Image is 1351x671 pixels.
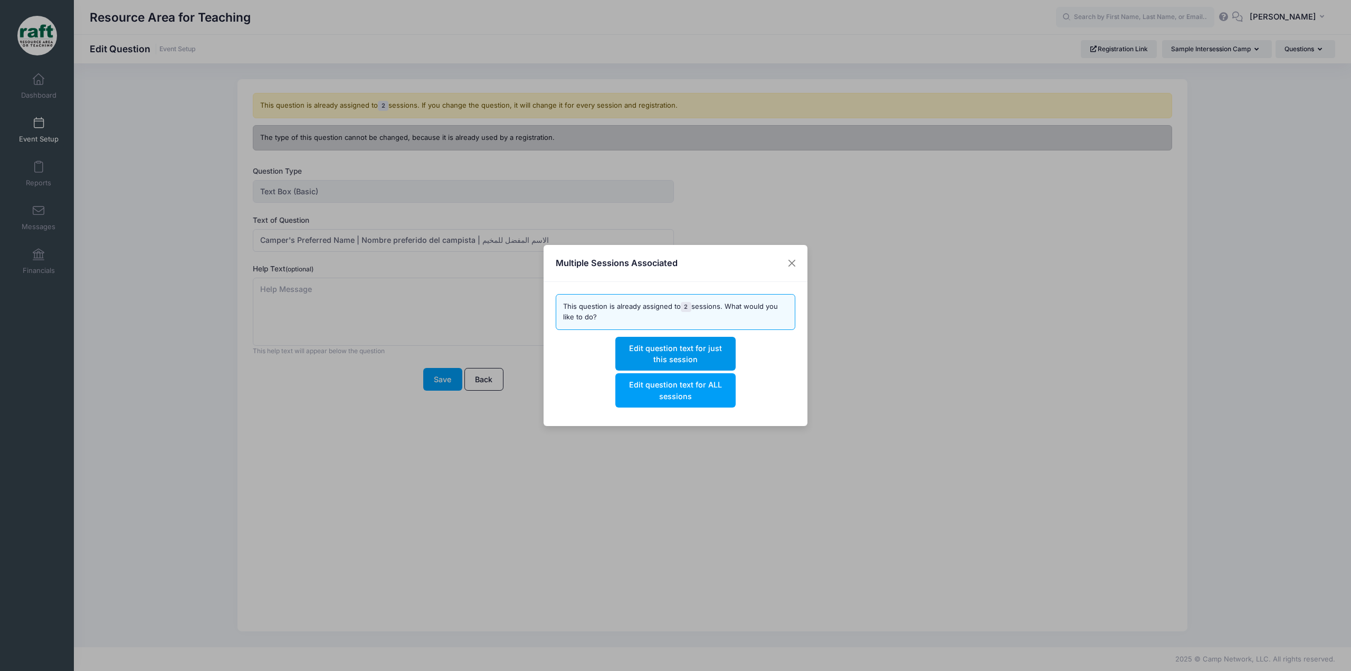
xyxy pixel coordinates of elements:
[681,302,691,312] span: 2
[556,257,678,269] h4: Multiple Sessions Associated
[783,254,802,273] button: Close
[556,294,796,330] div: This question is already assigned to sessions. What would you like to do?
[615,337,735,371] button: Edit question text for just this session
[615,373,735,407] button: Edit question text for ALL sessions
